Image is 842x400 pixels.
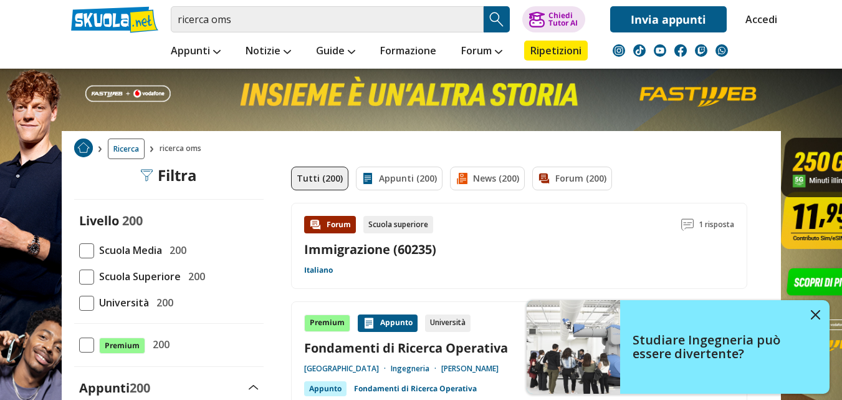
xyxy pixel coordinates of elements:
a: Ingegneria [391,364,441,374]
div: Premium [304,315,350,332]
a: Formazione [377,41,439,63]
a: Ricerca [108,139,145,159]
a: Ripetizioni [524,41,588,61]
span: 200 [151,295,173,311]
img: News filtro contenuto [456,172,468,185]
a: Italiano [304,265,333,275]
a: Accedi [745,6,772,32]
a: Studiare Ingegneria può essere divertente? [527,300,830,394]
img: Appunti filtro contenuto [361,172,374,185]
img: youtube [654,44,666,57]
a: Forum (200) [532,167,612,190]
div: Appunto [304,381,347,396]
a: Notizie [242,41,294,63]
input: Cerca appunti, riassunti o versioni [171,6,484,32]
a: Fondamenti di Ricerca Operativa [304,339,734,356]
a: Invia appunti [610,6,727,32]
div: Appunto [358,315,418,332]
img: facebook [674,44,687,57]
button: ChiediTutor AI [522,6,585,32]
a: Immigrazione (60235) [304,241,436,258]
a: Guide [313,41,358,63]
a: Forum [458,41,505,63]
a: [GEOGRAPHIC_DATA] [304,364,391,374]
img: close [811,310,820,320]
img: Commenti lettura [681,218,694,231]
span: 200 [148,336,170,353]
label: Appunti [79,379,150,396]
img: Forum filtro contenuto [538,172,550,185]
button: Search Button [484,6,510,32]
img: WhatsApp [715,44,728,57]
span: 200 [130,379,150,396]
img: Apri e chiudi sezione [249,385,259,390]
span: 1 risposta [699,216,734,233]
span: Premium [99,338,145,354]
img: instagram [613,44,625,57]
img: Appunti contenuto [363,317,375,329]
a: Appunti (200) [356,167,443,190]
a: News (200) [450,167,525,190]
img: Forum contenuto [309,218,322,231]
a: Home [74,139,93,159]
div: Forum [304,216,356,233]
span: 200 [122,212,143,229]
img: tiktok [633,44,646,57]
span: Università [94,295,149,311]
a: Tutti (200) [291,167,348,190]
img: Cerca appunti, riassunti o versioni [487,10,506,29]
div: Università [425,315,471,332]
h4: Studiare Ingegneria può essere divertente? [633,333,801,361]
span: ricerca oms [160,139,206,159]
a: Fondamenti di Ricerca Operativa [354,381,477,396]
span: Scuola Media [94,242,162,258]
div: Filtra [140,167,197,184]
img: Filtra filtri mobile [140,169,153,182]
span: Scuola Superiore [94,268,181,285]
span: 200 [165,242,186,258]
img: twitch [695,44,707,57]
span: 200 [183,268,205,285]
img: Home [74,139,93,157]
a: [PERSON_NAME] [441,364,499,374]
div: Scuola superiore [363,216,433,233]
div: Chiedi Tutor AI [548,12,578,27]
a: Appunti [168,41,224,63]
label: Livello [79,212,119,229]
